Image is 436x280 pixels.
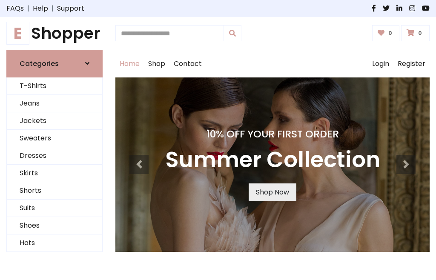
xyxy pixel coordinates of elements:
h1: Shopper [6,24,103,43]
a: Shop [144,50,169,77]
span: 0 [386,29,394,37]
a: Skirts [7,165,102,182]
a: Jeans [7,95,102,112]
span: | [24,3,33,14]
h6: Categories [20,60,59,68]
a: Help [33,3,48,14]
h4: 10% Off Your First Order [165,128,380,140]
a: Home [115,50,144,77]
a: Shoes [7,217,102,234]
a: Shop Now [249,183,296,201]
span: | [48,3,57,14]
a: 0 [372,25,400,41]
a: EShopper [6,24,103,43]
a: Sweaters [7,130,102,147]
a: Support [57,3,84,14]
h3: Summer Collection [165,147,380,173]
a: T-Shirts [7,77,102,95]
a: Login [368,50,393,77]
a: 0 [401,25,430,41]
span: E [6,22,29,45]
a: Jackets [7,112,102,130]
a: Suits [7,200,102,217]
a: Register [393,50,430,77]
a: Shorts [7,182,102,200]
a: Dresses [7,147,102,165]
a: Categories [6,50,103,77]
a: Contact [169,50,206,77]
a: FAQs [6,3,24,14]
span: 0 [416,29,424,37]
a: Hats [7,234,102,252]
